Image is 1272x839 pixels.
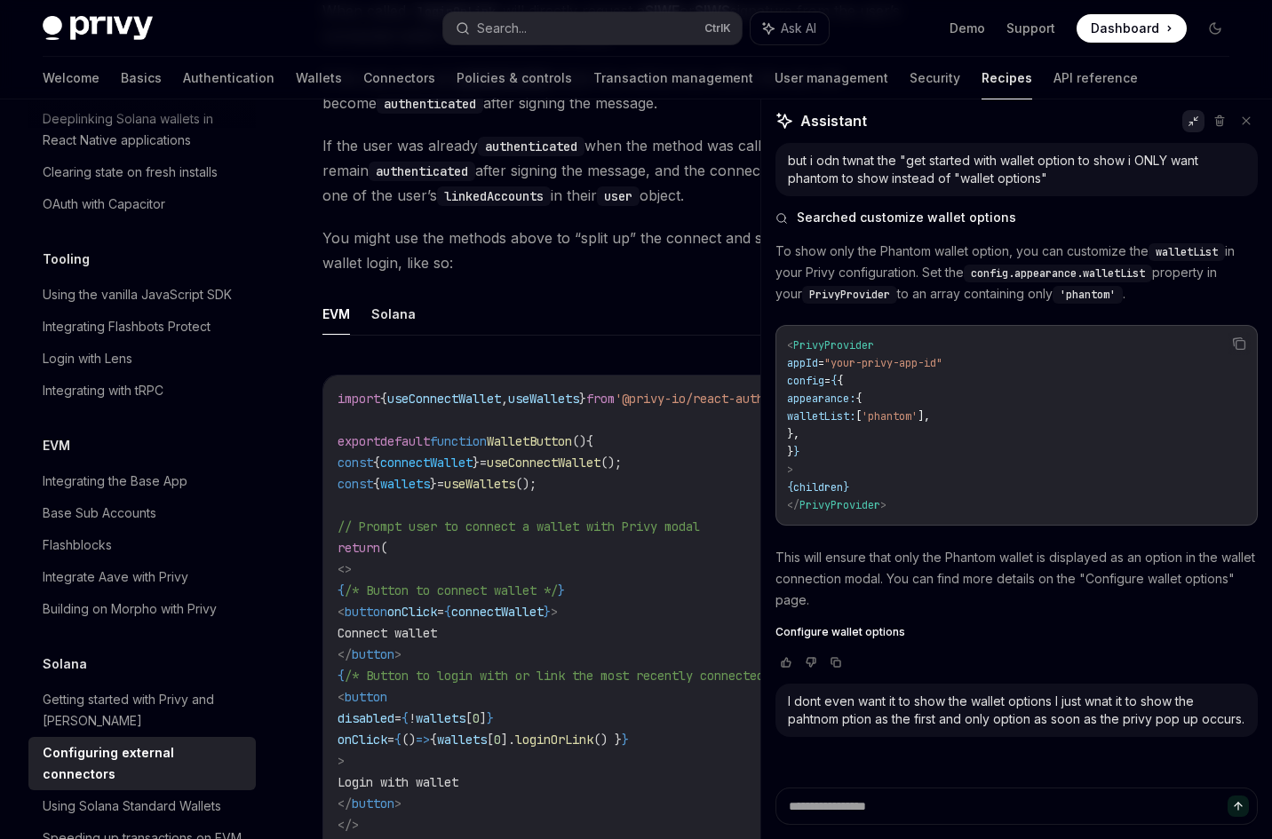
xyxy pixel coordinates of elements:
[380,476,430,492] span: wallets
[43,598,217,620] div: Building on Morpho with Privy
[394,646,401,662] span: >
[43,284,232,305] div: Using the vanilla JavaScript SDK
[28,311,256,343] a: Integrating Flashbots Protect
[394,732,401,748] span: {
[501,732,515,748] span: ].
[338,710,394,726] span: disabled
[322,133,927,208] span: If the user was already when the method was called, the user will remain after signing the messag...
[800,110,867,131] span: Assistant
[918,409,930,423] span: ],
[338,795,352,811] span: </
[371,293,416,335] button: Solana
[28,279,256,311] a: Using the vanilla JavaScript SDK
[473,710,480,726] span: 0
[600,455,622,471] span: ();
[950,20,985,37] a: Demo
[1077,14,1187,43] a: Dashboard
[775,625,1258,639] a: Configure wallet options
[824,356,942,370] span: "your-privy-app-id"
[338,817,359,833] span: </>
[401,732,416,748] span: ()
[43,534,112,556] div: Flashblocks
[338,646,352,662] span: </
[457,57,572,99] a: Policies & controls
[377,94,483,114] code: authenticated
[788,152,1245,187] div: but i odn twnat the "get started with wallet option to show i ONLY want phantom to show instead o...
[824,374,831,388] span: =
[430,732,437,748] span: {
[586,391,615,407] span: from
[775,547,1258,611] p: This will ensure that only the Phantom wallet is displayed as an option in the wallet connection ...
[787,463,793,477] span: >
[380,540,387,556] span: (
[751,12,829,44] button: Ask AI
[1156,245,1218,259] span: walletList
[43,316,211,337] div: Integrating Flashbots Protect
[477,18,527,39] div: Search...
[380,391,387,407] span: {
[28,343,256,375] a: Login with Lens
[775,241,1258,305] p: To show only the Phantom wallet option, you can customize the in your Privy configuration. Set th...
[982,57,1032,99] a: Recipes
[572,433,586,449] span: ()
[487,732,494,748] span: [
[43,249,90,270] h5: Tooling
[704,21,731,36] span: Ctrl K
[775,209,1258,226] button: Searched customize wallet options
[787,445,793,459] span: }
[28,737,256,790] a: Configuring external connectors
[409,710,416,726] span: !
[437,186,551,206] code: linkedAccounts
[880,498,886,512] span: >
[28,375,256,407] a: Integrating with tRPC
[544,604,551,620] span: }
[338,391,380,407] span: import
[971,266,1145,281] span: config.appearance.walletList
[787,392,855,406] span: appearance:
[387,391,501,407] span: useConnectWallet
[480,455,487,471] span: =
[843,480,849,495] span: }
[793,338,874,352] span: PrivyProvider
[487,710,494,726] span: }
[338,433,380,449] span: export
[437,476,444,492] span: =
[43,471,187,492] div: Integrating the Base App
[465,710,473,726] span: [
[338,668,345,684] span: {
[338,625,437,641] span: Connect wallet
[338,689,345,705] span: <
[43,162,218,183] div: Clearing state on fresh installs
[43,348,132,369] div: Login with Lens
[352,795,394,811] span: button
[793,480,843,495] span: children
[788,693,1245,728] div: I dont even want it to show the wallet options I just wnat it to show the pahtnom ption as the fi...
[515,476,537,492] span: ();
[322,293,350,335] button: EVM
[345,689,387,705] span: button
[338,561,352,577] span: <>
[910,57,960,99] a: Security
[322,226,927,275] span: You might use the methods above to “split up” the connect and sign steps of external wallet login...
[515,732,593,748] span: loginOrLink
[443,12,743,44] button: Search...CtrlK
[380,433,430,449] span: default
[579,391,586,407] span: }
[43,435,70,456] h5: EVM
[1053,57,1138,99] a: API reference
[837,374,843,388] span: {
[28,103,256,156] a: Deeplinking Solana wallets in React Native applications
[338,540,380,556] span: return
[394,710,401,726] span: =
[480,710,487,726] span: ]
[43,16,153,41] img: dark logo
[1060,288,1116,302] span: 'phantom'
[1091,20,1159,37] span: Dashboard
[43,795,221,817] div: Using Solana Standard Wallets
[373,476,380,492] span: {
[781,20,816,37] span: Ask AI
[787,356,818,370] span: appId
[586,433,593,449] span: {
[345,582,558,598] span: /* Button to connect wallet */
[28,684,256,737] a: Getting started with Privy and [PERSON_NAME]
